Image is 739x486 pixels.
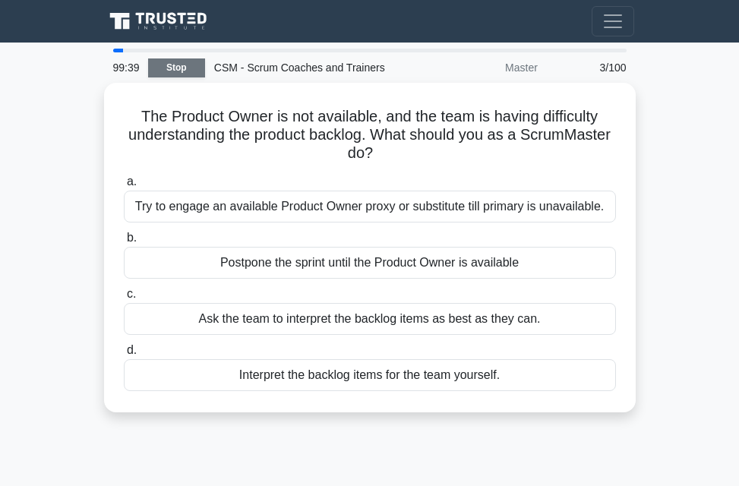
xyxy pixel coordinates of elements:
[148,58,205,77] a: Stop
[127,343,137,356] span: d.
[104,52,148,83] div: 99:39
[547,52,636,83] div: 3/100
[127,175,137,188] span: a.
[414,52,547,83] div: Master
[124,303,616,335] div: Ask the team to interpret the backlog items as best as they can.
[124,191,616,222] div: Try to engage an available Product Owner proxy or substitute till primary is unavailable.
[127,231,137,244] span: b.
[592,6,634,36] button: Toggle navigation
[127,287,136,300] span: c.
[205,52,414,83] div: CSM - Scrum Coaches and Trainers
[124,359,616,391] div: Interpret the backlog items for the team yourself.
[122,107,617,163] h5: The Product Owner is not available, and the team is having difficulty understanding the product b...
[124,247,616,279] div: Postpone the sprint until the Product Owner is available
